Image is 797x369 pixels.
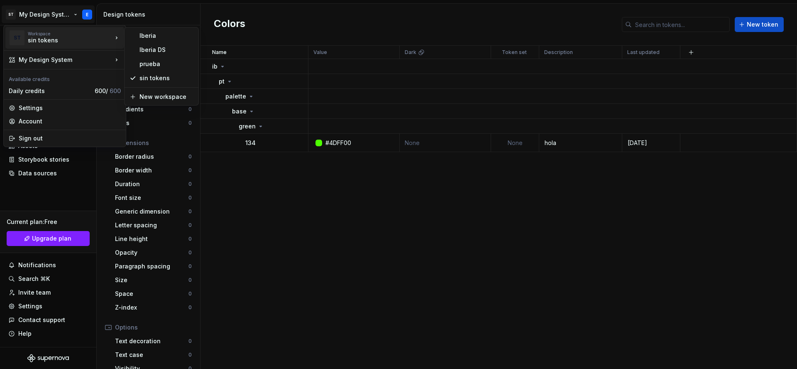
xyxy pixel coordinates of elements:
[110,87,121,94] span: 600
[19,56,112,64] div: My Design System
[139,93,193,101] div: New workspace
[19,117,121,125] div: Account
[28,36,98,44] div: sin tokens
[10,30,24,45] div: ST
[95,87,121,94] span: 600 /
[9,87,91,95] div: Daily credits
[139,74,193,82] div: sin tokens
[28,31,112,36] div: Workspace
[5,71,124,84] div: Available credits
[19,134,121,143] div: Sign out
[139,60,193,68] div: prueba
[139,46,193,54] div: Iberia DS
[139,32,193,40] div: Iberia
[19,104,121,112] div: Settings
